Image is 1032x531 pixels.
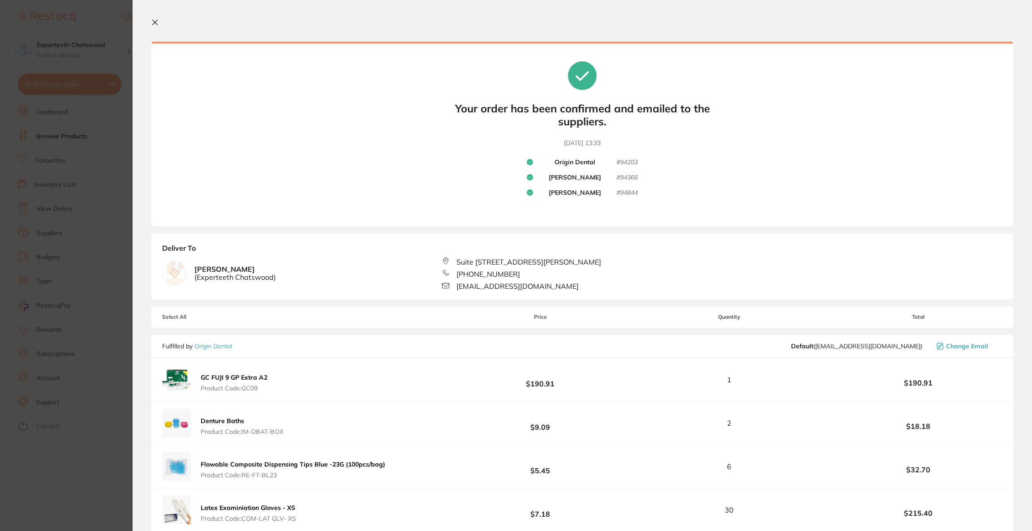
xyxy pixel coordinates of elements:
span: Price [456,314,624,320]
time: [DATE] 13:33 [564,139,601,148]
span: Product Code: RE-FT-BL23 [201,471,385,479]
span: Suite [STREET_ADDRESS][PERSON_NAME] [456,258,601,266]
span: ( Experteeth Chatswood ) [194,273,276,281]
span: Select All [162,314,252,320]
span: 30 [725,506,734,514]
b: GC FUJI 9 GP Extra A2 [201,373,267,381]
b: Latex Examiniation Gloves - XS [201,504,295,512]
b: $18.18 [834,422,1002,430]
b: [PERSON_NAME] [549,189,601,197]
button: GC FUJI 9 GP Extra A2 Product Code:GC09 [198,373,270,392]
b: Flowable Composite Dispensing Tips Blue -23G (100pcs/bag) [201,460,385,468]
a: Origin Dental [194,342,232,350]
b: $215.40 [834,509,1002,517]
b: [PERSON_NAME] [194,265,276,282]
small: # 94366 [616,174,638,182]
b: [PERSON_NAME] [549,174,601,182]
b: $190.91 [456,372,624,388]
img: bnJ4eTl1cw [162,496,191,524]
span: [PHONE_NUMBER] [456,270,520,278]
button: Latex Examiniation Gloves - XS Product Code:COM-LAT GLV- XS [198,504,299,522]
small: # 94844 [616,189,638,197]
b: Your order has been confirmed and emailed to the suppliers. [448,102,717,128]
span: 2 [727,419,731,427]
span: Product Code: IM-DBAT-BOX [201,428,284,435]
span: Total [834,314,1002,320]
span: 1 [727,376,731,384]
span: [EMAIL_ADDRESS][DOMAIN_NAME] [456,282,579,290]
b: Denture Baths [201,417,244,425]
span: Change Email [946,343,988,350]
b: $9.09 [456,415,624,432]
b: Default [791,342,813,350]
img: YjB1Nmgwag [162,409,191,437]
p: Fulfilled by [162,343,232,350]
img: amY5dHJ4bg [162,365,191,394]
b: $32.70 [834,466,1002,474]
button: Denture Baths Product Code:IM-DBAT-BOX [198,417,286,436]
button: Flowable Composite Dispensing Tips Blue -23G (100pcs/bag) Product Code:RE-FT-BL23 [198,460,388,479]
small: # 94203 [616,158,638,167]
b: Origin Dental [555,158,595,167]
b: $5.45 [456,458,624,475]
span: Product Code: COM-LAT GLV- XS [201,515,296,522]
span: info@origindental.com.au [791,343,922,350]
span: Product Code: GC09 [201,385,267,392]
b: Deliver To [162,244,1002,257]
button: Change Email [934,342,1002,350]
span: Quantity [624,314,834,320]
b: $7.18 [456,502,624,518]
img: empty.jpg [163,261,187,285]
img: MXl2bnlsZA [162,452,191,481]
b: $190.91 [834,379,1002,387]
span: 6 [727,462,731,471]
